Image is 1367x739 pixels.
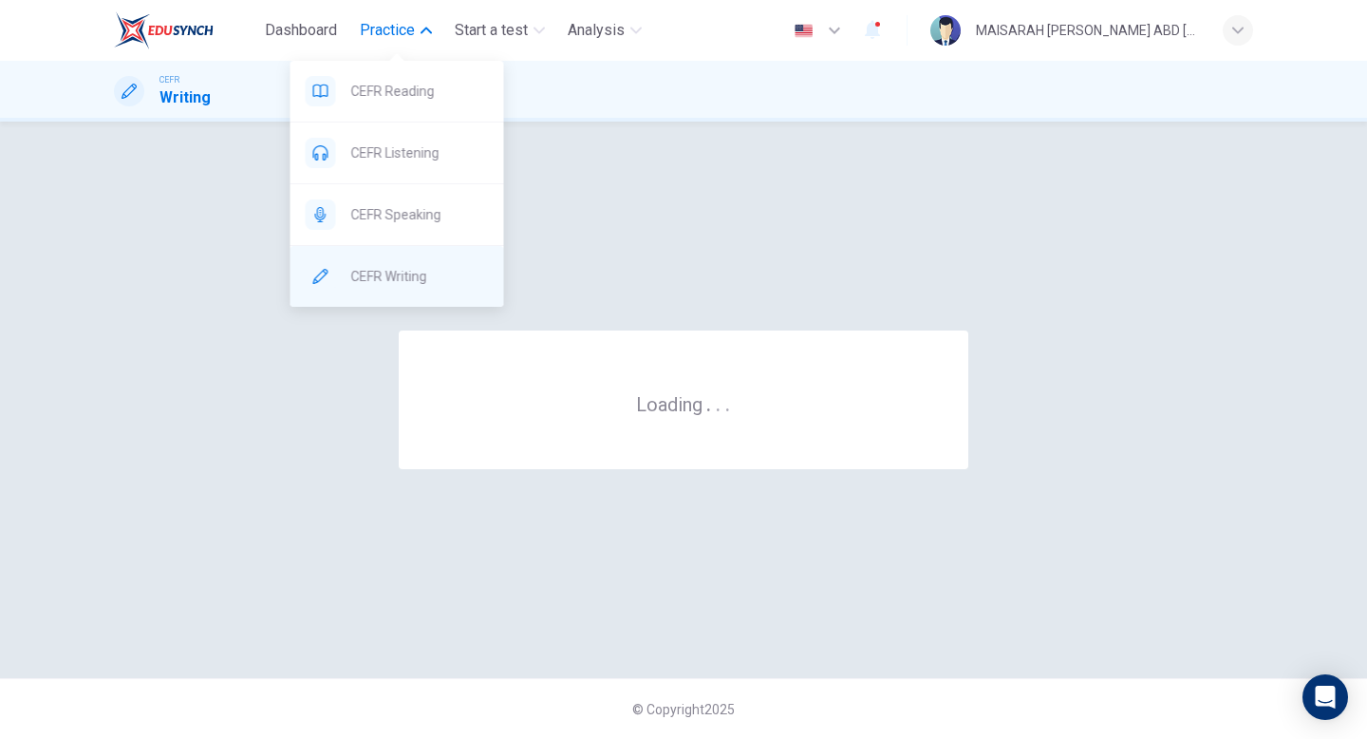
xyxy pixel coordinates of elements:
[114,11,257,49] a: EduSynch logo
[1302,674,1348,720] div: Open Intercom Messenger
[705,387,712,418] h6: .
[114,11,214,49] img: EduSynch logo
[290,246,504,307] div: CEFR Writing
[455,19,528,42] span: Start a test
[351,142,489,164] span: CEFR Listening
[290,184,504,245] div: CEFR Speaking
[632,702,735,717] span: © Copyright 2025
[351,80,489,103] span: CEFR Reading
[265,19,337,42] span: Dashboard
[930,15,961,46] img: Profile picture
[447,13,552,47] button: Start a test
[568,19,625,42] span: Analysis
[159,73,179,86] span: CEFR
[351,203,489,226] span: CEFR Speaking
[792,24,815,38] img: en
[257,13,345,47] button: Dashboard
[351,265,489,288] span: CEFR Writing
[636,391,731,416] h6: Loading
[724,387,731,418] h6: .
[976,19,1200,42] div: MAISARAH [PERSON_NAME] ABD [PERSON_NAME]
[159,86,211,109] h1: Writing
[290,123,504,183] div: CEFR Listening
[715,387,721,418] h6: .
[352,13,440,47] button: Practice
[360,19,415,42] span: Practice
[560,13,649,47] button: Analysis
[290,61,504,122] div: CEFR Reading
